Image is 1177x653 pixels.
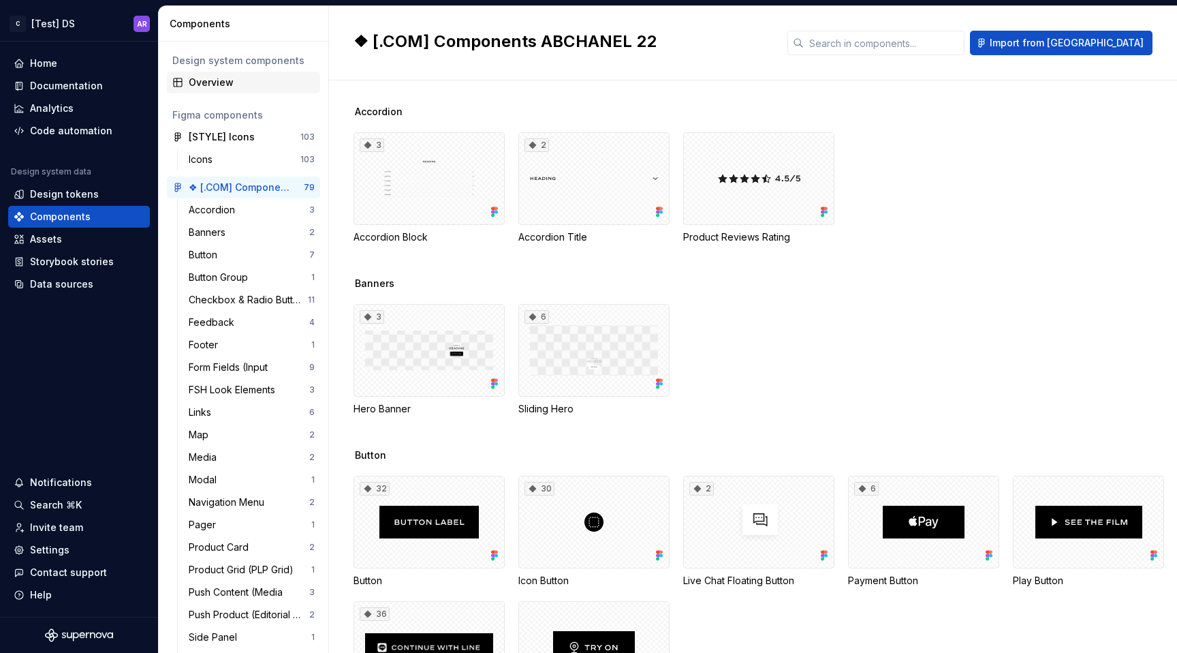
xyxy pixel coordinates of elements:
div: 1 [311,564,315,575]
div: Sliding Hero [518,402,670,416]
div: Accordion Title [518,230,670,244]
div: 11 [308,294,315,305]
div: [STYLE] Icons [189,130,255,144]
div: 3Hero Banner [354,304,505,416]
a: Pager1 [183,514,320,536]
div: Contact support [30,566,107,579]
div: 2 [309,452,315,463]
div: 1 [311,632,315,643]
button: Contact support [8,562,150,583]
a: Accordion3 [183,199,320,221]
div: Links [189,406,217,419]
div: Assets [30,232,62,246]
div: Product Reviews Rating [683,132,834,244]
a: Components [8,206,150,228]
div: 2 [309,227,315,238]
span: Button [355,449,386,462]
input: Search in components... [804,31,964,55]
a: Home [8,52,150,74]
div: Invite team [30,521,83,534]
div: Product Grid (PLP Grid) [189,563,299,577]
div: 32Button [354,476,505,588]
div: Help [30,588,52,602]
div: 1 [311,272,315,283]
div: 3 [360,310,384,324]
div: Play Button [1013,574,1164,588]
div: 6 [309,407,315,418]
div: 2 [689,482,714,496]
div: Accordion Block [354,230,505,244]
div: C [10,16,26,32]
a: Navigation Menu2 [183,491,320,513]
div: Button [354,574,505,588]
a: Push Content (Media3 [183,581,320,603]
div: Overview [189,76,315,89]
div: 6Sliding Hero [518,304,670,416]
div: Live Chat Floating Button [683,574,834,588]
a: Assets [8,228,150,250]
div: Design system components [172,54,315,67]
div: Media [189,451,222,464]
div: Documentation [30,79,103,93]
div: Push Product (Editorial Product [189,608,309,622]
div: Banners [189,226,231,239]
div: Settings [30,543,69,557]
div: 3 [309,587,315,598]
div: Footer [189,338,223,352]
div: 2 [309,542,315,553]
div: Storybook stories [30,255,114,269]
a: Icons103 [183,149,320,170]
a: Feedback4 [183,312,320,333]
button: C[Test] DSAR [3,9,155,38]
span: Accordion [355,105,403,119]
a: Overview [167,72,320,93]
div: Product Reviews Rating [683,230,834,244]
div: AR [137,18,147,29]
a: Settings [8,539,150,561]
div: Button Group [189,271,253,284]
div: Code automation [30,124,112,138]
a: Checkbox & Radio Button11 [183,289,320,311]
a: Design tokens [8,183,150,205]
a: Footer1 [183,334,320,356]
a: Documentation [8,75,150,97]
div: Play Button [1013,476,1164,588]
div: Notifications [30,476,92,489]
div: Product Card [189,541,254,554]
a: Links6 [183,401,320,423]
div: 6Payment Button [848,476,999,588]
div: 30Icon Button [518,476,670,588]
div: 2 [524,138,549,152]
svg: Supernova Logo [45,628,113,642]
div: Side Panel [189,631,242,644]
div: Form Fields (Input [189,361,273,374]
div: Home [30,57,57,70]
div: 3 [309,204,315,215]
a: FSH Look Elements3 [183,379,320,401]
div: Icon Button [518,574,670,588]
div: Search ⌘K [30,498,82,512]
a: Code automation [8,120,150,142]
div: 3Accordion Block [354,132,505,244]
a: Button7 [183,244,320,266]
div: 30 [524,482,554,496]
span: Banners [355,277,394,290]
div: Components [30,210,91,224]
h2: ❖ [.COM] Components ABCHANEL 22 [354,31,771,52]
div: 9 [309,362,315,373]
a: Product Card2 [183,536,320,558]
div: 103 [300,132,315,142]
div: Analytics [30,102,74,115]
div: 7 [309,249,315,260]
div: Components [170,17,323,31]
div: Map [189,428,214,442]
div: Checkbox & Radio Button [189,293,308,307]
div: 3 [360,138,384,152]
div: Accordion [189,203,240,217]
div: [Test] DS [31,17,75,31]
div: Pager [189,518,221,532]
div: Push Content (Media [189,586,288,599]
a: Button Group1 [183,267,320,288]
a: Form Fields (Input9 [183,356,320,378]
